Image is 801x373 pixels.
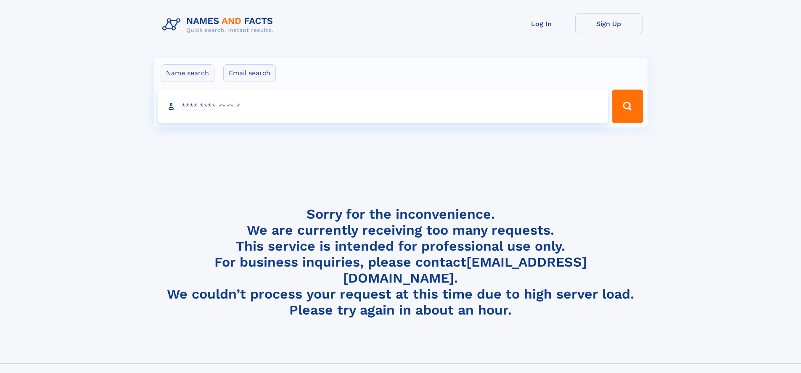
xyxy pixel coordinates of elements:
[223,64,276,82] label: Email search
[612,90,643,123] button: Search Button
[159,13,280,36] img: Logo Names and Facts
[343,254,587,286] a: [EMAIL_ADDRESS][DOMAIN_NAME]
[158,90,608,123] input: search input
[161,64,214,82] label: Name search
[508,13,575,34] a: Log In
[575,13,642,34] a: Sign Up
[159,206,642,318] h4: Sorry for the inconvenience. We are currently receiving too many requests. This service is intend...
